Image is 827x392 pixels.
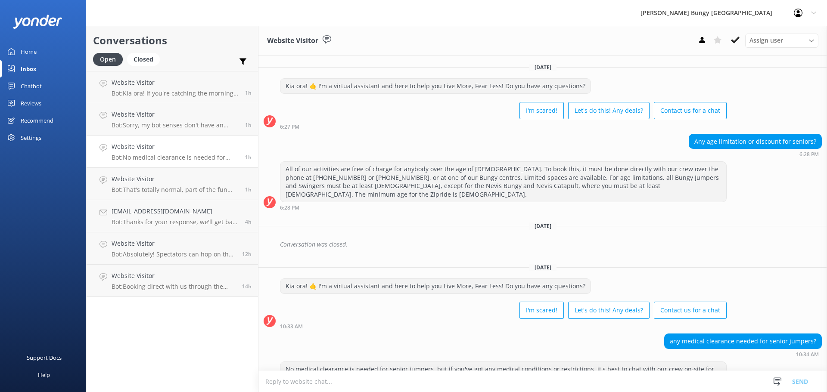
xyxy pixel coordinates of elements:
strong: 10:33 AM [280,324,303,329]
span: [DATE] [529,64,557,71]
strong: 6:27 PM [280,124,299,130]
h4: Website Visitor [112,78,239,87]
div: Settings [21,129,41,146]
button: Let's do this! Any deals? [568,302,650,319]
a: Website VisitorBot:Kia ora! If you're catching the morning bus at 8:40 for the Nevis Bungy and Sw... [87,71,258,103]
h4: Website Visitor [112,239,236,248]
div: Recommend [21,112,53,129]
div: Jul 13 2025 06:28pm (UTC +12:00) Pacific/Auckland [280,204,727,210]
p: Bot: That's totally normal, part of the fun and what leads to feeling accomplished post activity.... [112,186,239,194]
strong: 10:34 AM [796,352,819,357]
div: Chatbot [21,77,42,95]
div: Reviews [21,95,41,112]
a: Website VisitorBot:No medical clearance is needed for senior jumpers, but if you've got any medic... [87,136,258,168]
div: Closed [127,53,160,66]
span: [DATE] [529,222,557,230]
button: Let's do this! Any deals? [568,102,650,119]
span: Sep 03 2025 09:46pm (UTC +12:00) Pacific/Auckland [242,283,252,290]
div: Jul 13 2025 06:27pm (UTC +12:00) Pacific/Auckland [280,123,727,130]
p: Bot: No medical clearance is needed for senior jumpers, but if you've got any medical conditions ... [112,154,239,161]
button: I'm scared! [519,302,564,319]
button: Contact us for a chat [654,302,727,319]
div: 2025-07-13T19:32:30.451 [264,237,822,252]
p: Bot: Kia ora! If you're catching the morning bus at 8:40 for the Nevis Bungy and Swing combo, exp... [112,90,239,97]
a: Open [93,54,127,64]
h4: Website Visitor [112,142,239,151]
div: Any age limitation or discount for seniors? [689,134,821,149]
div: Conversation was closed. [280,237,822,252]
span: Sep 04 2025 08:06am (UTC +12:00) Pacific/Auckland [245,218,252,225]
a: Website VisitorBot:Booking direct with us through the website always offers the best prices. Our ... [87,265,258,297]
h4: Website Visitor [112,174,239,184]
button: Contact us for a chat [654,102,727,119]
h4: [EMAIL_ADDRESS][DOMAIN_NAME] [112,207,239,216]
strong: 6:28 PM [280,205,299,210]
h4: Website Visitor [112,110,239,119]
div: Support Docs [27,349,62,366]
a: Closed [127,54,164,64]
span: Sep 04 2025 10:55am (UTC +12:00) Pacific/Auckland [245,89,252,96]
div: Help [38,366,50,383]
div: Home [21,43,37,60]
p: Bot: Thanks for your response, we'll get back to you as soon as we can during opening hours. [112,218,239,226]
strong: 6:28 PM [799,152,819,157]
img: yonder-white-logo.png [13,15,62,29]
div: No medical clearance is needed for senior jumpers, but if you've got any medical conditions or re... [280,362,726,385]
div: Jul 13 2025 06:28pm (UTC +12:00) Pacific/Auckland [689,151,822,157]
a: Website VisitorBot:Absolutely! Spectators can hop on the bus to our [GEOGRAPHIC_DATA] location fo... [87,232,258,265]
a: Website VisitorBot:That's totally normal, part of the fun and what leads to feeling accomplished ... [87,168,258,200]
a: Website VisitorBot:Sorry, my bot senses don't have an answer for that, please try and rephrase yo... [87,103,258,136]
span: Assign user [749,36,783,45]
p: Bot: Absolutely! Spectators can hop on the bus to our [GEOGRAPHIC_DATA] location for free. For Ne... [112,250,236,258]
button: I'm scared! [519,102,564,119]
p: Bot: Sorry, my bot senses don't have an answer for that, please try and rephrase your question, I... [112,121,239,129]
p: Bot: Booking direct with us through the website always offers the best prices. Our combos are the... [112,283,236,290]
span: Sep 04 2025 10:39am (UTC +12:00) Pacific/Auckland [245,121,252,129]
div: any medical clearance needed for senior jumpers? [665,334,821,349]
h2: Conversations [93,32,252,49]
div: Assign User [745,34,818,47]
div: Kia ora! 🤙 I'm a virtual assistant and here to help you Live More, Fear Less! Do you have any que... [280,79,591,93]
div: Sep 04 2025 10:34am (UTC +12:00) Pacific/Auckland [664,351,822,357]
h3: Website Visitor [267,35,318,46]
a: [EMAIL_ADDRESS][DOMAIN_NAME]Bot:Thanks for your response, we'll get back to you as soon as we can... [87,200,258,232]
h4: Website Visitor [112,271,236,281]
div: Open [93,53,123,66]
div: Sep 04 2025 10:33am (UTC +12:00) Pacific/Auckland [280,323,727,329]
div: Kia ora! 🤙 I'm a virtual assistant and here to help you Live More, Fear Less! Do you have any que... [280,279,591,293]
span: Sep 03 2025 11:16pm (UTC +12:00) Pacific/Auckland [242,250,252,258]
span: [DATE] [529,264,557,271]
div: All of our activities are free of charge for anybody over the age of [DEMOGRAPHIC_DATA]. To book ... [280,162,726,201]
span: Sep 04 2025 10:34am (UTC +12:00) Pacific/Auckland [245,154,252,161]
span: Sep 04 2025 10:28am (UTC +12:00) Pacific/Auckland [245,186,252,193]
div: Inbox [21,60,37,77]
